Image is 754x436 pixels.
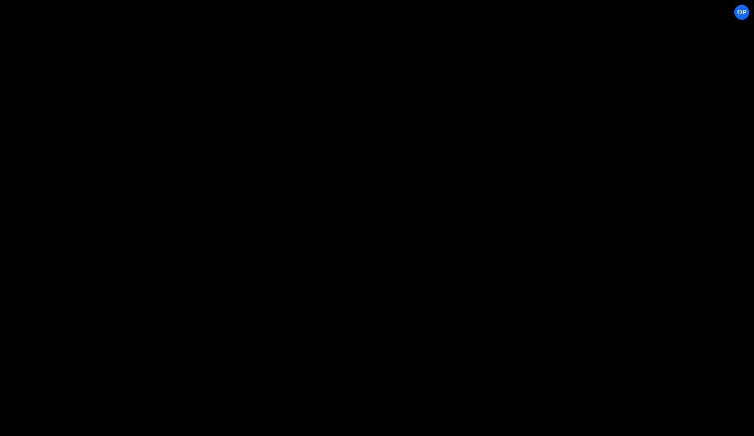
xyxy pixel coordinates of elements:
div: Account Popup.js [199,31,254,39]
a: [DOMAIN_NAME] [665,4,731,20]
div: [DATE] [230,60,247,68]
div: 3221/5497.js [34,63,183,80]
h2: Files [34,30,49,40]
div: Opal [34,7,49,17]
a: Op [734,4,750,20]
h2: Slater AI [487,61,522,69]
button: Code + Tools [340,4,414,20]
div: Saved [214,60,247,68]
div: Javascript files [23,45,183,63]
div: Documentation [584,24,658,45]
span: 2 [41,69,46,76]
button: New File [140,31,173,38]
div: Dev and prod in sync [352,60,411,68]
button: Start new chat [636,57,705,72]
a: 🤙 [2,2,23,23]
button: Save [417,56,459,72]
span: 1 [115,68,118,75]
div: New File [271,31,308,39]
div: Chat with [PERSON_NAME] [474,24,582,45]
div: Account Popup.js [49,68,104,76]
